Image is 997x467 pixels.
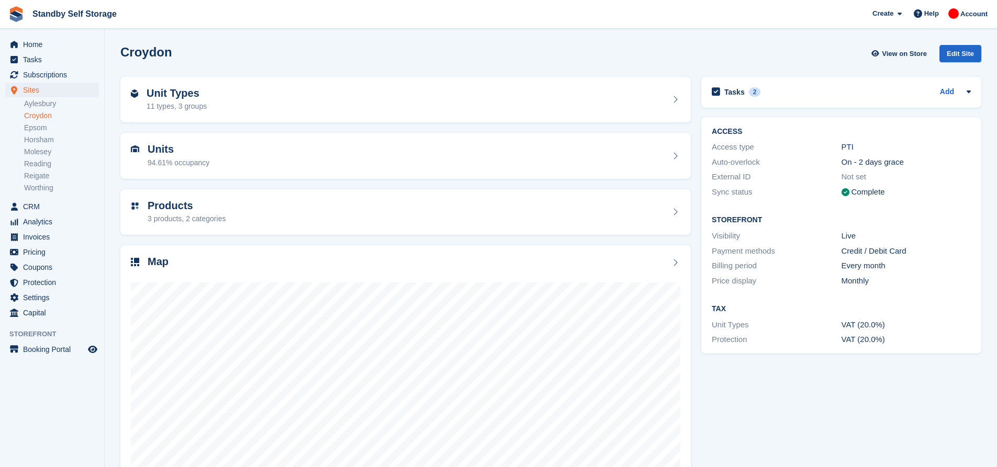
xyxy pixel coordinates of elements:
a: menu [5,260,99,275]
div: 3 products, 2 categories [148,213,226,224]
h2: Products [148,200,226,212]
span: Home [23,37,86,52]
span: Account [960,9,988,19]
a: menu [5,52,99,67]
a: Units 94.61% occupancy [120,133,691,179]
a: Standby Self Storage [28,5,121,22]
div: Every month [842,260,971,272]
div: Protection [712,334,841,346]
span: Storefront [9,329,104,339]
div: VAT (20.0%) [842,334,971,346]
span: CRM [23,199,86,214]
a: View on Store [870,45,931,62]
a: Horsham [24,135,99,145]
div: Visibility [712,230,841,242]
a: menu [5,342,99,357]
div: Sync status [712,186,841,198]
a: menu [5,230,99,244]
div: Auto-overlock [712,156,841,168]
div: On - 2 days grace [842,156,971,168]
div: 11 types, 3 groups [147,101,207,112]
div: PTI [842,141,971,153]
span: Tasks [23,52,86,67]
div: Payment methods [712,245,841,257]
h2: Map [148,256,169,268]
span: Settings [23,290,86,305]
a: Add [940,86,954,98]
a: menu [5,37,99,52]
span: Create [872,8,893,19]
span: Booking Portal [23,342,86,357]
div: Price display [712,275,841,287]
div: 2 [749,87,761,97]
div: Not set [842,171,971,183]
img: stora-icon-8386f47178a22dfd0bd8f6a31ec36ba5ce8667c1dd55bd0f319d3a0aa187defe.svg [8,6,24,22]
img: Aaron Winter [948,8,959,19]
span: View on Store [882,49,927,59]
div: Billing period [712,260,841,272]
img: unit-type-icn-2b2737a686de81e16bb02015468b77c625bbabd49415b5ef34ead5e3b44a266d.svg [131,89,138,98]
img: map-icn-33ee37083ee616e46c38cad1a60f524a97daa1e2b2c8c0bc3eb3415660979fc1.svg [131,258,139,266]
div: Complete [852,186,885,198]
span: Protection [23,275,86,290]
a: Preview store [86,343,99,356]
div: Access type [712,141,841,153]
a: Unit Types 11 types, 3 groups [120,77,691,123]
span: Subscriptions [23,67,86,82]
h2: Croydon [120,45,172,59]
a: menu [5,290,99,305]
a: Epsom [24,123,99,133]
a: Reigate [24,171,99,181]
div: Unit Types [712,319,841,331]
h2: Units [148,143,209,155]
span: Pricing [23,245,86,259]
span: Invoices [23,230,86,244]
h2: Unit Types [147,87,207,99]
a: menu [5,199,99,214]
span: Sites [23,83,86,97]
h2: Tasks [724,87,745,97]
h2: ACCESS [712,128,971,136]
div: Monthly [842,275,971,287]
h2: Tax [712,305,971,313]
a: menu [5,305,99,320]
a: menu [5,214,99,229]
div: External ID [712,171,841,183]
a: Worthing [24,183,99,193]
span: Capital [23,305,86,320]
div: 94.61% occupancy [148,157,209,168]
img: custom-product-icn-752c56ca05d30b4aa98f6f15887a0e09747e85b44ffffa43cff429088544963d.svg [131,202,139,210]
a: Aylesbury [24,99,99,109]
span: Help [924,8,939,19]
div: Credit / Debit Card [842,245,971,257]
div: Live [842,230,971,242]
div: Edit Site [939,45,981,62]
a: Molesey [24,147,99,157]
a: Edit Site [939,45,981,66]
a: menu [5,275,99,290]
a: Croydon [24,111,99,121]
a: menu [5,83,99,97]
img: unit-icn-7be61d7bf1b0ce9d3e12c5938cc71ed9869f7b940bace4675aadf7bd6d80202e.svg [131,145,139,153]
h2: Storefront [712,216,971,224]
a: Reading [24,159,99,169]
a: menu [5,67,99,82]
a: menu [5,245,99,259]
a: Products 3 products, 2 categories [120,189,691,235]
span: Analytics [23,214,86,229]
span: Coupons [23,260,86,275]
div: VAT (20.0%) [842,319,971,331]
